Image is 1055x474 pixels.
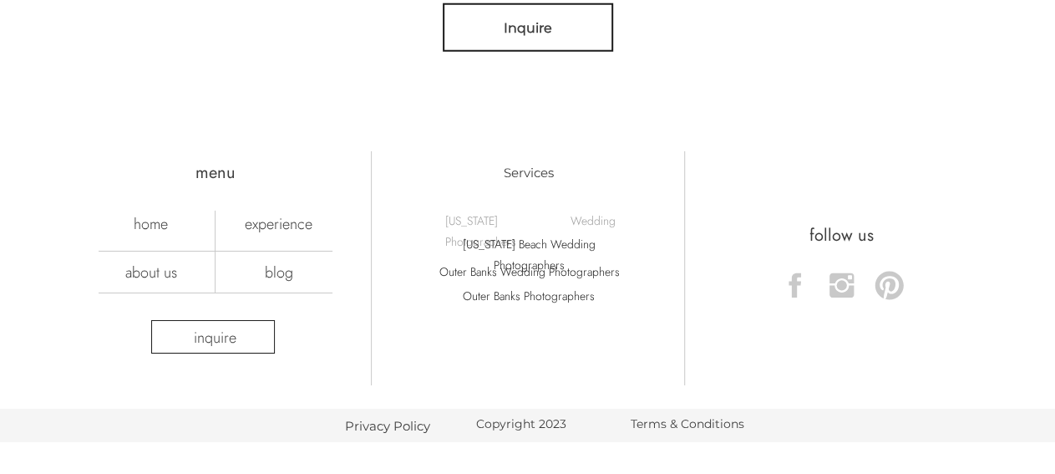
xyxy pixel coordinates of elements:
[339,13,439,30] a: About us
[221,262,337,281] a: blog
[93,214,210,232] a: home
[221,214,337,232] a: experience
[476,416,581,436] a: Copyright 2023
[834,13,934,30] a: contact us
[445,211,616,230] a: [US_STATE] Wedding Photographers
[93,262,210,281] a: about us
[428,234,631,253] a: [US_STATE] Beach Wedding Photographers
[619,416,757,433] a: Terms & Conditions
[478,19,578,36] a: Inquire
[408,164,651,190] h2: Services
[669,13,769,30] a: blog
[719,224,964,243] h2: follow us
[174,13,274,30] a: Home
[171,328,260,347] a: inquire
[429,262,631,281] a: Outer Banks Wedding Photographers
[332,417,443,434] a: Privacy Policy
[452,286,606,306] a: Outer Banks Photographers
[94,161,338,191] h2: menu
[504,20,552,36] b: Inquire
